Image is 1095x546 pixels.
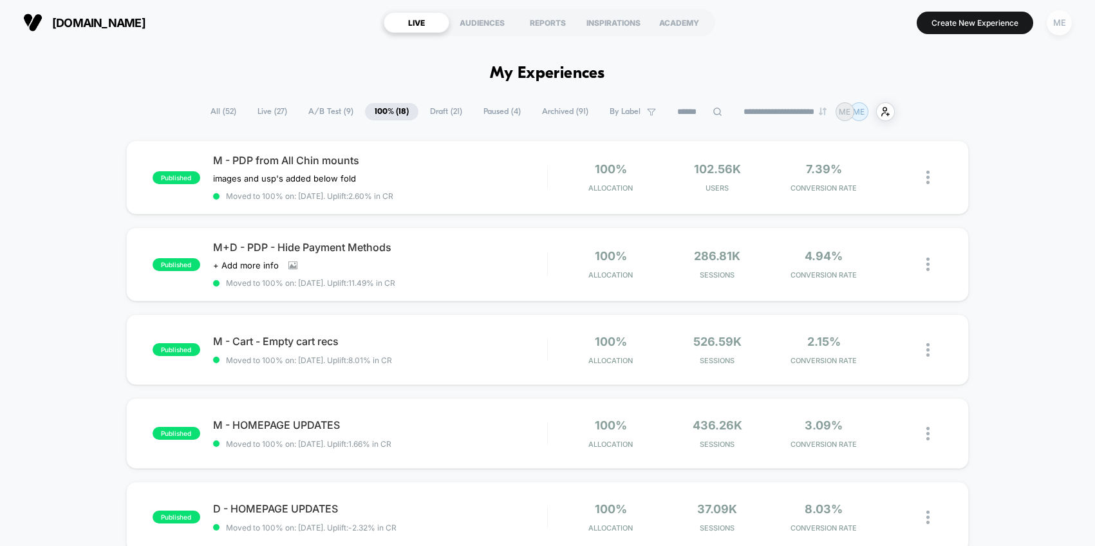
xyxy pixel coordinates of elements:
[917,12,1033,34] button: Create New Experience
[774,270,874,279] span: CONVERSION RATE
[588,523,633,532] span: Allocation
[384,12,449,33] div: LIVE
[581,12,646,33] div: INSPIRATIONS
[1047,10,1072,35] div: ME
[774,523,874,532] span: CONVERSION RATE
[213,154,547,167] span: M - PDP from All Chin mounts
[226,355,392,365] span: Moved to 100% on: [DATE] . Uplift: 8.01% in CR
[839,107,850,117] p: ME
[365,103,418,120] span: 100% ( 18 )
[853,107,865,117] p: ME
[515,12,581,33] div: REPORTS
[490,64,605,83] h1: My Experiences
[588,356,633,365] span: Allocation
[226,278,395,288] span: Moved to 100% on: [DATE] . Uplift: 11.49% in CR
[1043,10,1076,36] button: ME
[19,12,149,33] button: [DOMAIN_NAME]
[805,249,843,263] span: 4.94%
[153,343,200,356] span: published
[595,249,627,263] span: 100%
[248,103,297,120] span: Live ( 27 )
[474,103,530,120] span: Paused ( 4 )
[213,335,547,348] span: M - Cart - Empty cart recs
[668,270,767,279] span: Sessions
[806,162,842,176] span: 7.39%
[153,427,200,440] span: published
[926,511,930,524] img: close
[819,108,827,115] img: end
[299,103,363,120] span: A/B Test ( 9 )
[595,335,627,348] span: 100%
[926,258,930,271] img: close
[153,171,200,184] span: published
[213,419,547,431] span: M - HOMEPAGE UPDATES
[420,103,472,120] span: Draft ( 21 )
[213,241,547,254] span: M+D - PDP - Hide Payment Methods
[610,107,641,117] span: By Label
[532,103,598,120] span: Archived ( 91 )
[595,502,627,516] span: 100%
[668,440,767,449] span: Sessions
[226,439,391,449] span: Moved to 100% on: [DATE] . Uplift: 1.66% in CR
[646,12,712,33] div: ACADEMY
[153,511,200,523] span: published
[805,502,843,516] span: 8.03%
[774,356,874,365] span: CONVERSION RATE
[52,16,145,30] span: [DOMAIN_NAME]
[697,502,737,516] span: 37.09k
[926,171,930,184] img: close
[693,419,742,432] span: 436.26k
[774,184,874,193] span: CONVERSION RATE
[201,103,246,120] span: All ( 52 )
[226,191,393,201] span: Moved to 100% on: [DATE] . Uplift: 2.60% in CR
[213,502,547,515] span: D - HOMEPAGE UPDATES
[588,440,633,449] span: Allocation
[213,173,356,184] span: images and usp's added below fold
[926,343,930,357] img: close
[774,440,874,449] span: CONVERSION RATE
[226,523,397,532] span: Moved to 100% on: [DATE] . Uplift: -2.32% in CR
[926,427,930,440] img: close
[694,162,741,176] span: 102.56k
[153,258,200,271] span: published
[213,260,279,270] span: + Add more info
[807,335,841,348] span: 2.15%
[668,523,767,532] span: Sessions
[588,184,633,193] span: Allocation
[595,162,627,176] span: 100%
[588,270,633,279] span: Allocation
[449,12,515,33] div: AUDIENCES
[694,249,740,263] span: 286.81k
[595,419,627,432] span: 100%
[693,335,742,348] span: 526.59k
[668,184,767,193] span: Users
[805,419,843,432] span: 3.09%
[23,13,42,32] img: Visually logo
[668,356,767,365] span: Sessions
